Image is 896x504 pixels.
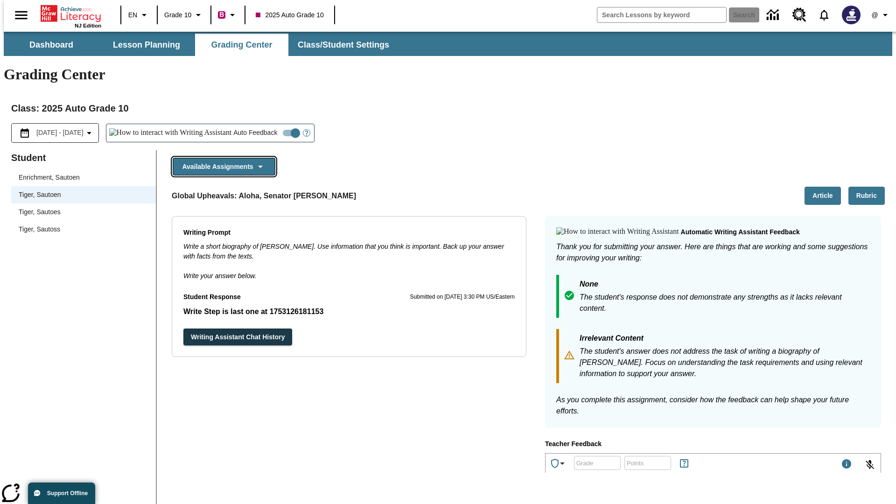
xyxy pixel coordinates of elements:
a: Notifications [812,3,836,27]
button: Rubric, Will open in new tab [848,187,885,205]
button: Support Offline [28,483,95,504]
input: Points: Must be equal to or less than 25. [624,450,671,475]
p: Write a short biography of [PERSON_NAME]. Use information that you think is important. Back up yo... [183,242,515,261]
body: Type your response here. [4,7,136,16]
span: Tiger, Sautoss [19,224,148,234]
svg: Collapse Date Range Filter [84,127,95,139]
span: Support Offline [47,490,88,497]
div: Grade: Letters, numbers, %, + and - are allowed. [574,456,621,470]
p: The student's response does not demonstrate any strengths as it lacks relevant content. [580,292,870,314]
p: Automatic writing assistant feedback [681,227,800,238]
span: Tiger, Sautoes [19,207,148,217]
button: Dashboard [5,34,98,56]
h1: Grading Center [4,66,892,83]
a: Data Center [761,2,787,28]
span: B [219,9,224,21]
p: Submitted on [DATE] 3:30 PM US/Eastern [410,293,515,302]
button: Article, Will open in new tab [805,187,841,205]
span: @ [871,10,878,20]
button: Boost Class color is violet red. Change class color [214,7,242,23]
div: Maximum 1000 characters Press Escape to exit toolbar and use left and right arrow keys to access ... [841,458,852,471]
input: Grade: Letters, numbers, %, + and - are allowed. [574,450,621,475]
button: Class/Student Settings [290,34,397,56]
h2: Class : 2025 Auto Grade 10 [11,101,885,116]
p: Writing Prompt [183,228,515,238]
a: Home [41,4,101,23]
button: Select a new avatar [836,3,866,27]
button: Achievements [546,454,572,473]
span: EN [128,10,137,20]
a: Resource Center, Will open in new tab [787,2,812,28]
button: Available Assignments [173,158,275,176]
p: Student Response [183,292,241,302]
div: Tiger, Sautoes [11,203,156,221]
button: Writing Assistant Chat History [183,329,292,346]
div: Tiger, Sautoss [11,221,156,238]
p: Student Response [183,306,515,317]
div: Points: Must be equal to or less than 25. [624,456,671,470]
button: Open Help for Writing Assistant [299,124,314,142]
p: Global Upheavals: Aloha, Senator [PERSON_NAME] [172,190,356,202]
div: Tiger, Sautoen [11,186,156,203]
button: Click to activate and allow voice recognition [859,454,881,476]
p: Teacher Feedback [545,439,881,449]
button: Profile/Settings [866,7,896,23]
span: Tiger, Sautoen [19,190,148,200]
button: Rules for Earning Points and Achievements, Will open in new tab [675,454,693,473]
p: The student's answer does not address the task of writing a biography of [PERSON_NAME]. Focus on ... [580,346,870,379]
button: Grade: Grade 10, Select a grade [161,7,208,23]
span: 2025 Auto Grade 10 [256,10,323,20]
img: How to interact with Writing Assistant [109,128,232,138]
p: Irrelevant Content [580,333,870,346]
span: Auto Feedback [233,128,277,138]
p: As you complete this assignment, consider how the feedback can help shape your future efforts. [556,394,870,417]
button: Grading Center [195,34,288,56]
button: Open side menu [7,1,35,29]
span: Grade 10 [164,10,191,20]
img: How to interact with Writing Assistant [556,227,679,237]
span: NJ Edition [75,23,101,28]
p: Thank you for submitting your answer. Here are things that are working and some suggestions for i... [556,241,870,264]
input: search field [597,7,726,22]
div: SubNavbar [4,34,398,56]
span: [DATE] - [DATE] [36,128,84,138]
p: Student [11,150,156,165]
button: Select the date range menu item [15,127,95,139]
p: Write your answer below. [183,261,515,281]
span: Enrichment, Sautoen [19,173,148,182]
p: None [580,279,870,292]
div: Home [41,3,101,28]
img: Avatar [842,6,861,24]
div: SubNavbar [4,32,892,56]
div: Enrichment, Sautoen [11,169,156,186]
button: Lesson Planning [100,34,193,56]
button: Language: EN, Select a language [124,7,154,23]
p: Write Step is last one at 1753126181153 [183,306,515,317]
